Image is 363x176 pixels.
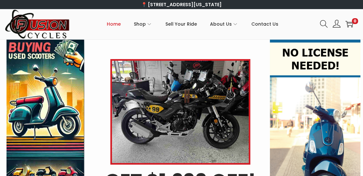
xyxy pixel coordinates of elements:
[210,9,238,39] a: About Us
[134,9,152,39] a: Shop
[345,20,353,28] a: 0
[107,9,121,39] a: Home
[165,9,197,39] a: Sell Your Ride
[107,16,121,32] span: Home
[5,9,70,39] img: Woostify retina logo
[141,1,222,8] a: 📍 [STREET_ADDRESS][US_STATE]
[165,16,197,32] span: Sell Your Ride
[70,9,315,39] nav: Primary navigation
[210,16,232,32] span: About Us
[251,9,278,39] a: Contact Us
[251,16,278,32] span: Contact Us
[134,16,146,32] span: Shop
